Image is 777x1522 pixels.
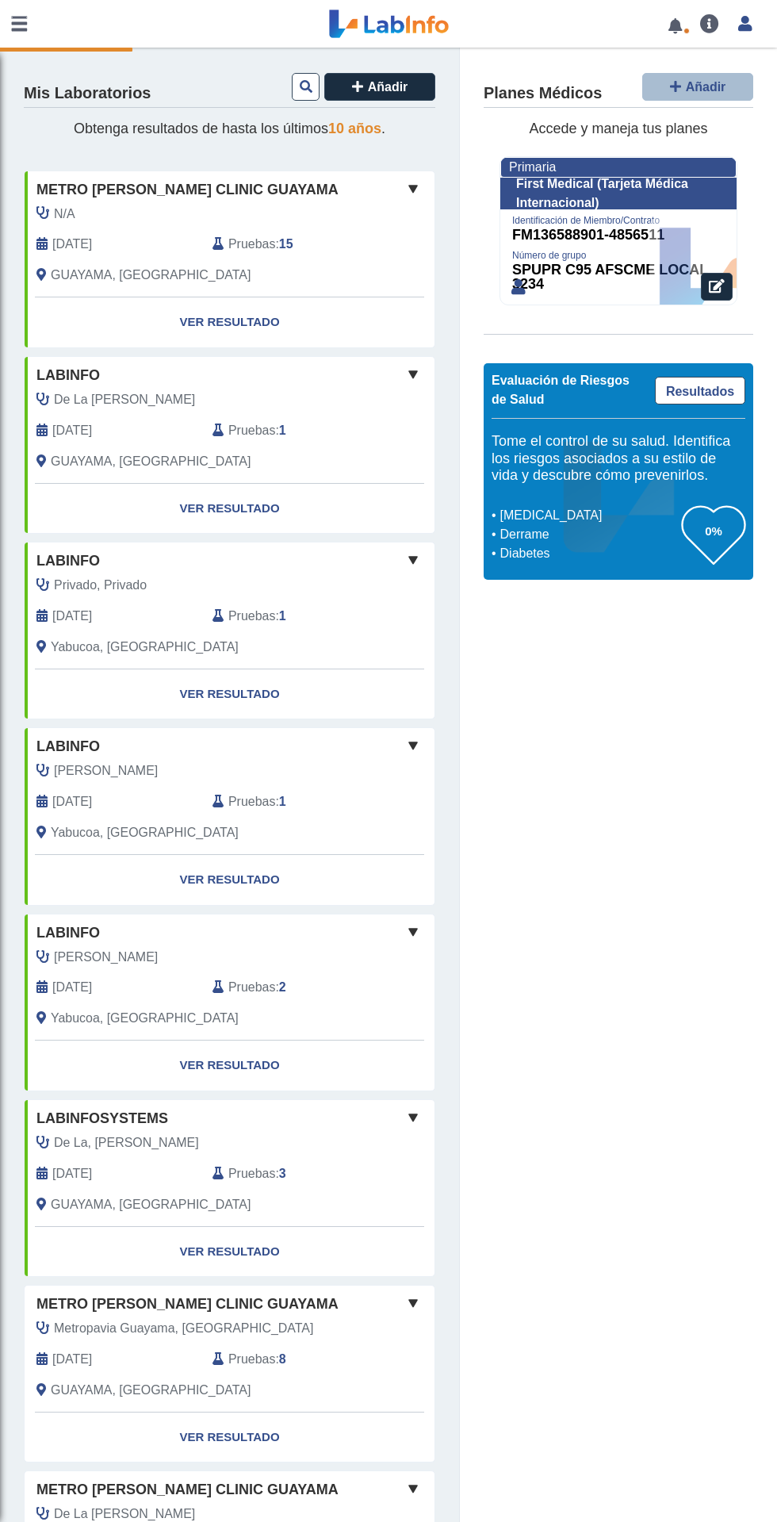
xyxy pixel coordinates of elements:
span: GUAYAMA, PR [51,1381,251,1400]
b: 1 [279,795,286,808]
span: labinfo [36,736,100,757]
button: Añadir [642,73,753,101]
font: 10 años [328,121,381,136]
span: Privado, Privado [54,576,147,595]
b: 3 [279,1167,286,1180]
span: Yabucoa, PR [51,823,239,842]
span: Rosado, Jose [54,948,158,967]
span: Yabucoa, PR [51,1009,239,1028]
font: [MEDICAL_DATA] [500,508,603,522]
font: Planes Médicos [484,84,602,102]
font: Accede y maneja tus planes [529,121,707,136]
font: Añadir [686,80,726,94]
span: 2020-11-12 [52,792,92,811]
a: Ver Resultado [25,1041,434,1091]
span: Pruebas [228,421,275,440]
b: 1 [279,424,286,437]
span: Metro [PERSON_NAME] Clinic Guayama [36,1294,339,1315]
a: Ver Resultado [25,484,434,534]
font: . [381,121,385,136]
div: : [201,1164,377,1183]
span: Pruebas [228,607,275,626]
span: Pruebas [228,235,275,254]
font: Obtenga resultados de hasta los últimos [74,121,328,136]
div: : [201,978,377,997]
span: Diaz, Analid [54,761,158,780]
div: : [201,792,377,811]
font: 0% [705,524,722,538]
font: Tome el control de su salud. Identifica los riesgos asociados a su estilo de vida y descubre cómo... [492,433,730,483]
a: Ver Resultado [25,1413,434,1463]
span: 2020-11-02 [52,978,92,997]
font: Evaluación de Riesgos de Salud [492,374,630,406]
span: Pruebas [228,1350,275,1369]
button: Añadir [324,73,435,101]
font: Añadir [368,80,408,94]
font: Derrame [500,527,549,541]
a: Ver Resultado [25,1227,434,1277]
span: 2020-06-23 [52,1164,92,1183]
b: 1 [279,609,286,623]
span: labinfo [36,922,100,944]
span: labinfo [36,365,100,386]
b: 15 [279,237,293,251]
span: 2024-05-18 [52,235,92,254]
span: Pruebas [228,792,275,811]
font: Resultados [666,385,734,398]
span: Metro [PERSON_NAME] Clinic Guayama [36,1479,339,1501]
div: : [201,1350,377,1369]
span: Pruebas [228,978,275,997]
font: Mis Laboratorios [24,84,151,102]
div: : [201,421,377,440]
span: GUAYAMA, PR [51,1195,251,1214]
div: : [201,607,377,626]
span: De La, Marynoll [54,1133,199,1152]
span: Pruebas [228,1164,275,1183]
div: : [201,235,377,254]
span: GUAYAMA, PR [51,266,251,285]
span: N/A [54,205,75,224]
span: labinfo [36,550,100,572]
a: Ver Resultado [25,669,434,719]
a: Ver Resultado [25,855,434,905]
span: Metropavia Guayama, Laboratori [54,1319,313,1338]
span: Metro [PERSON_NAME] Clinic Guayama [36,179,339,201]
span: Labinfosystems [36,1108,168,1129]
span: 2021-06-08 [52,421,92,440]
a: Resultados [655,377,745,404]
b: 8 [279,1352,286,1366]
font: Primaria [509,160,556,174]
span: De La Paz, Marynoll [54,390,195,409]
font: Diabetes [500,546,550,560]
b: 2 [279,980,286,994]
span: 2021-04-20 [52,607,92,626]
span: GUAYAMA, PR [51,452,251,471]
span: Yabucoa, PR [51,638,239,657]
a: Ver Resultado [25,297,434,347]
span: 2025-08-16 [52,1350,92,1369]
